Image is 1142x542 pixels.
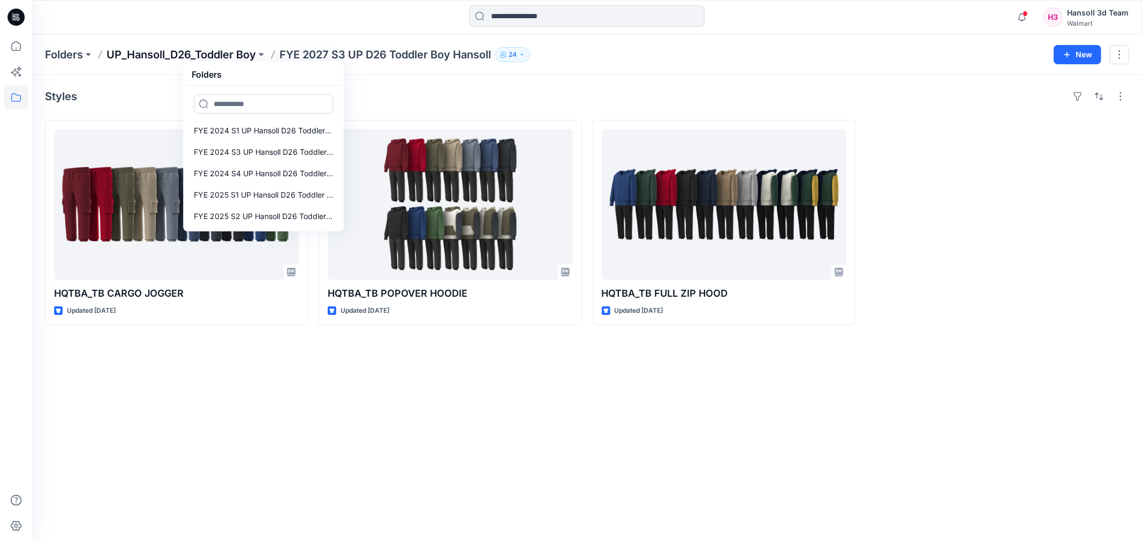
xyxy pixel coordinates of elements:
[187,206,339,227] a: FYE 2025 S2 UP Hansoll D26 Toddler Boy
[54,129,299,280] a: HQTBA_TB CARGO JOGGER
[185,64,228,85] h5: Folders
[187,163,339,184] a: FYE 2024 S4 UP Hansoll D26 Toddler Boy
[187,120,339,141] a: FYE 2024 S1 UP Hansoll D26 Toddler Boy
[1067,6,1129,19] div: Hansoll 3d Team
[45,47,83,62] a: Folders
[1067,19,1129,27] div: Walmart
[509,49,517,61] p: 24
[67,305,116,317] p: Updated [DATE]
[615,305,663,317] p: Updated [DATE]
[602,129,846,280] a: HQTBA_TB FULL ZIP HOOD
[194,210,333,223] p: FYE 2025 S2 UP Hansoll D26 Toddler Boy
[187,141,339,163] a: FYE 2024 S3 UP Hansoll D26 Toddler Boy
[194,189,333,201] p: FYE 2025 S1 UP Hansoll D26 Toddler Boy
[45,90,77,103] h4: Styles
[1043,7,1063,27] div: H3
[1054,45,1101,64] button: New
[279,47,491,62] p: FYE 2027 S3 UP D26 Toddler Boy Hansoll
[54,286,299,301] p: HQTBA_TB CARGO JOGGER
[187,227,339,249] a: FYE 2025 S3 UP Hansoll D26 Toddler Boy
[328,129,572,280] a: HQTBA_TB POPOVER HOODIE
[341,305,389,317] p: Updated [DATE]
[495,47,530,62] button: 24
[328,286,572,301] p: HQTBA_TB POPOVER HOODIE
[194,146,333,159] p: FYE 2024 S3 UP Hansoll D26 Toddler Boy
[187,184,339,206] a: FYE 2025 S1 UP Hansoll D26 Toddler Boy
[194,124,333,137] p: FYE 2024 S1 UP Hansoll D26 Toddler Boy
[194,167,333,180] p: FYE 2024 S4 UP Hansoll D26 Toddler Boy
[107,47,256,62] a: UP_Hansoll_D26_Toddler Boy
[602,286,846,301] p: HQTBA_TB FULL ZIP HOOD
